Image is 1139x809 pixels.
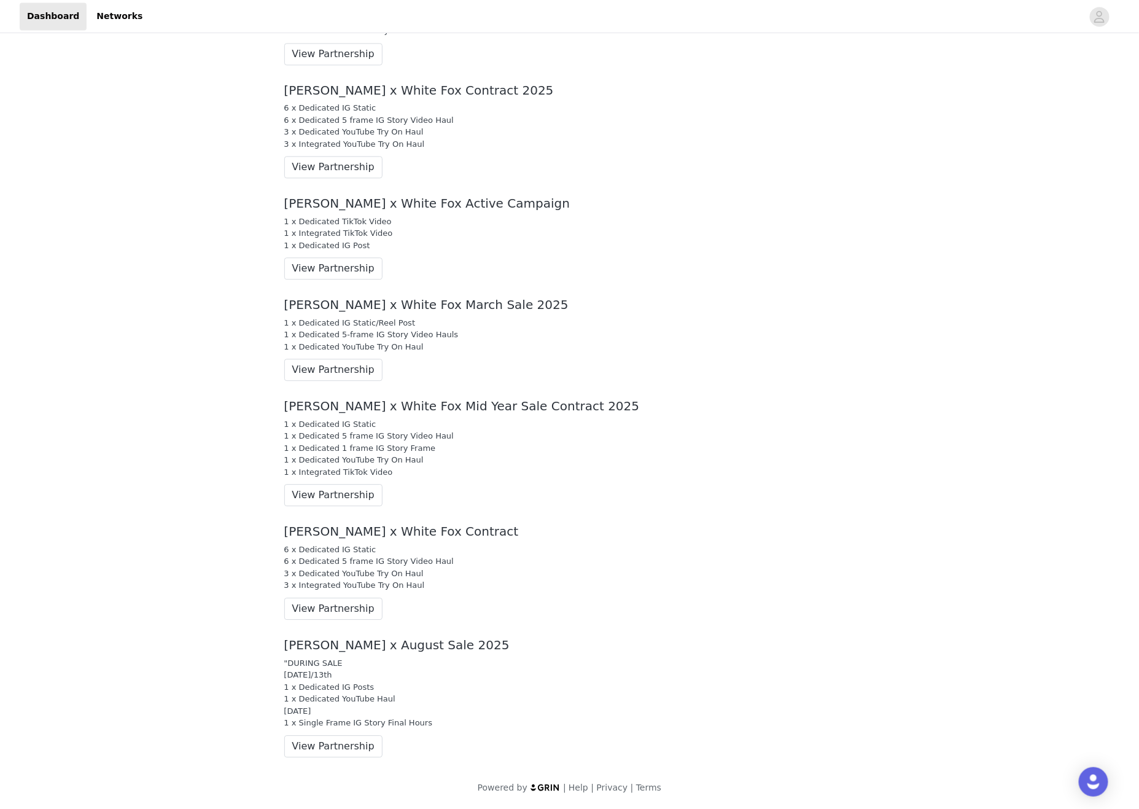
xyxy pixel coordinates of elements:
div: [PERSON_NAME] x White Fox Active Campaign [284,197,855,211]
button: View Partnership [284,257,383,279]
img: logo [530,783,561,791]
div: "DURING SALE [DATE]/13th 1 x Dedicated IG Posts 1 x Dedicated YouTube Haul [DATE] 1 x Single Fram... [284,657,855,729]
a: Networks [89,2,150,30]
div: 1 x Dedicated TikTok Video 1 x Integrated TikTok Video 1 x Dedicated IG Post [284,216,855,252]
div: [PERSON_NAME] x White Fox Mid Year Sale Contract 2025 [284,399,855,413]
div: [PERSON_NAME] x August Sale 2025 [284,638,855,652]
div: [PERSON_NAME] x White Fox Contract 2025 [284,84,855,98]
div: 1 x Dedicated IG Static 1 x Dedicated 5 frame IG Story Video Haul 1 x Dedicated 1 frame IG Story ... [284,418,855,479]
div: avatar [1094,7,1105,26]
div: 6 x Dedicated IG Static 6 x Dedicated 5 frame IG Story Video Haul 3 x Dedicated YouTube Try On Ha... [284,544,855,592]
button: View Partnership [284,43,383,65]
button: View Partnership [284,735,383,757]
div: 1 x Dedicated IG Static/Reel Post 1 x Dedicated 5-frame IG Story Video Hauls 1 x Dedicated YouTub... [284,317,855,353]
span: | [591,783,594,792]
span: Powered by [478,783,527,792]
div: Open Intercom Messenger [1079,767,1108,797]
a: Terms [636,783,661,792]
div: [PERSON_NAME] x White Fox March Sale 2025 [284,298,855,312]
button: View Partnership [284,484,383,506]
div: 6 x Dedicated IG Static 6 x Dedicated 5 frame IG Story Video Haul 3 x Dedicated YouTube Try On Ha... [284,102,855,150]
button: View Partnership [284,598,383,620]
a: Help [569,783,588,792]
a: Dashboard [20,2,87,30]
button: View Partnership [284,156,383,178]
a: Privacy [597,783,628,792]
button: View Partnership [284,359,383,381]
div: [PERSON_NAME] x White Fox Contract [284,525,855,539]
span: | [631,783,634,792]
span: | [563,783,566,792]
